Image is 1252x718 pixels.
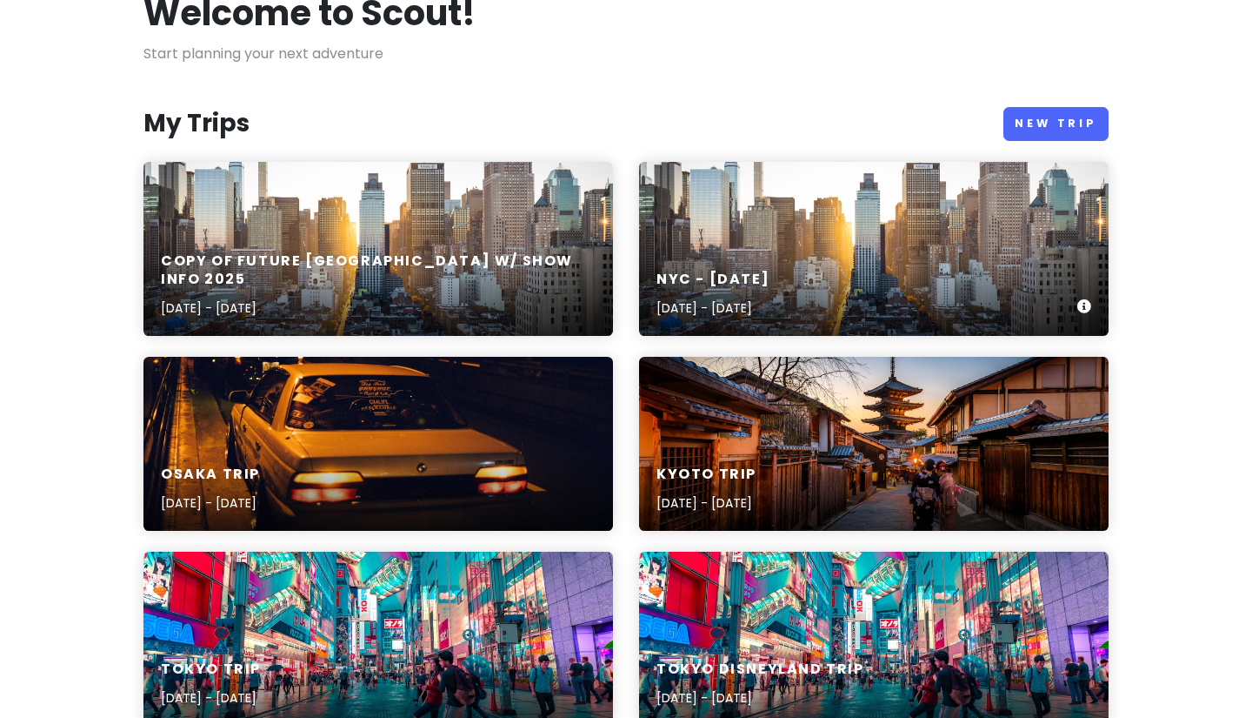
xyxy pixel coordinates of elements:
[1003,107,1109,141] a: New Trip
[639,357,1109,531] a: two women in purple and pink kimono standing on streetKyoto Trip[DATE] - [DATE]
[143,162,613,336] a: high rise buildings city scape photographyCopy of Future [GEOGRAPHIC_DATA] w/ Show Info 2025[DATE...
[639,162,1109,336] a: high rise buildings city scape photographyNYC - [DATE][DATE] - [DATE]
[143,108,250,139] h3: My Trips
[656,661,864,679] h6: Tokyo Disneyland Trip
[143,43,1109,65] p: Start planning your next adventure
[161,252,596,289] h6: Copy of Future [GEOGRAPHIC_DATA] w/ Show Info 2025
[656,299,769,318] p: [DATE] - [DATE]
[161,688,261,708] p: [DATE] - [DATE]
[143,357,613,531] a: white sedanOsaka Trip[DATE] - [DATE]
[161,661,261,679] h6: Tokyo Trip
[656,493,756,513] p: [DATE] - [DATE]
[656,466,756,484] h6: Kyoto Trip
[161,466,260,484] h6: Osaka Trip
[656,271,769,289] h6: NYC - [DATE]
[161,299,596,318] p: [DATE] - [DATE]
[161,493,260,513] p: [DATE] - [DATE]
[656,688,864,708] p: [DATE] - [DATE]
